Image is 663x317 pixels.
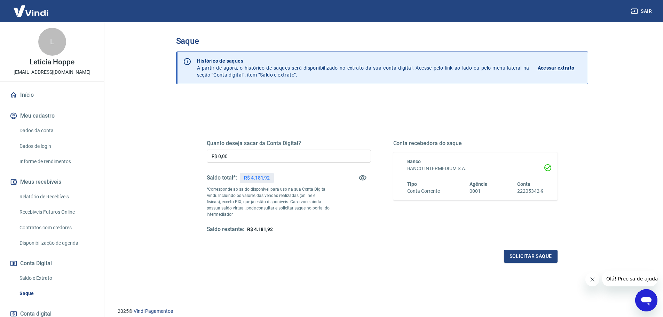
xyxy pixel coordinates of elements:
p: [EMAIL_ADDRESS][DOMAIN_NAME] [14,69,90,76]
h5: Quanto deseja sacar da Conta Digital? [207,140,371,147]
button: Meu cadastro [8,108,96,124]
button: Solicitar saque [504,250,558,263]
span: Agência [469,181,488,187]
h5: Saldo restante: [207,226,244,233]
button: Sair [630,5,655,18]
button: Conta Digital [8,256,96,271]
span: Tipo [407,181,417,187]
a: Início [8,87,96,103]
img: Vindi [8,0,54,22]
a: Acessar extrato [538,57,582,78]
a: Informe de rendimentos [17,154,96,169]
a: Recebíveis Futuros Online [17,205,96,219]
p: *Corresponde ao saldo disponível para uso na sua Conta Digital Vindi. Incluindo os valores das ve... [207,186,330,217]
a: Dados da conta [17,124,96,138]
h3: Saque [176,36,588,46]
a: Vindi Pagamentos [134,308,173,314]
a: Disponibilização de agenda [17,236,96,250]
span: R$ 4.181,92 [247,227,273,232]
p: A partir de agora, o histórico de saques será disponibilizado no extrato da sua conta digital. Ac... [197,57,529,78]
h5: Conta recebedora do saque [393,140,558,147]
iframe: Fechar mensagem [585,272,599,286]
a: Saldo e Extrato [17,271,96,285]
h6: BANCO INTERMEDIUM S.A. [407,165,544,172]
h5: Saldo total*: [207,174,237,181]
a: Contratos com credores [17,221,96,235]
h6: 22205342-9 [517,188,544,195]
span: Olá! Precisa de ajuda? [4,5,58,10]
span: Conta [517,181,530,187]
div: L [38,28,66,56]
p: Acessar extrato [538,64,575,71]
h6: 0001 [469,188,488,195]
a: Saque [17,286,96,301]
p: R$ 4.181,92 [244,174,270,182]
p: Letícia Hoppe [30,58,74,66]
h6: Conta Corrente [407,188,440,195]
iframe: Mensagem da empresa [602,271,657,286]
a: Relatório de Recebíveis [17,190,96,204]
button: Meus recebíveis [8,174,96,190]
span: Banco [407,159,421,164]
p: Histórico de saques [197,57,529,64]
p: 2025 © [118,308,646,315]
iframe: Botão para abrir a janela de mensagens [635,289,657,311]
a: Dados de login [17,139,96,153]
